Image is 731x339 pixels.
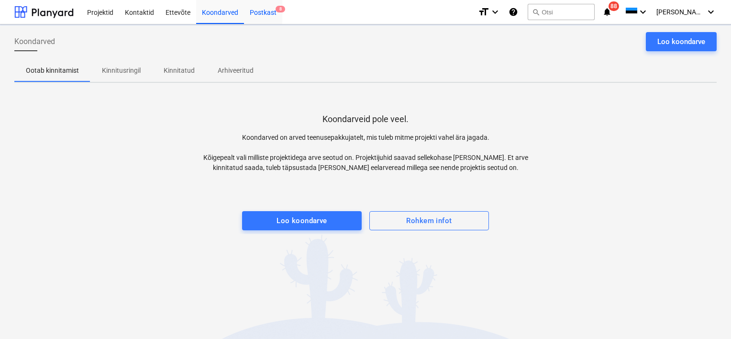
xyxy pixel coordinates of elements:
[26,66,79,76] p: Ootab kinnitamist
[276,6,285,12] span: 8
[242,211,362,230] button: Loo koondarve
[277,215,327,227] div: Loo koondarve
[609,1,619,11] span: 88
[14,36,55,47] span: Koondarved
[602,6,612,18] i: notifications
[509,6,518,18] i: Abikeskus
[478,6,489,18] i: format_size
[102,66,141,76] p: Kinnitusringil
[369,211,489,230] button: Rohkem infot
[322,113,409,125] p: Koondarveid pole veel.
[656,8,704,16] span: [PERSON_NAME]
[705,6,717,18] i: keyboard_arrow_down
[218,66,254,76] p: Arhiveeritud
[190,133,541,173] p: Koondarved on arved teenusepakkujatelt, mis tuleb mitme projekti vahel ära jagada. Kõigepealt val...
[164,66,195,76] p: Kinnitatud
[489,6,501,18] i: keyboard_arrow_down
[657,35,705,48] div: Loo koondarve
[532,8,540,16] span: search
[528,4,595,20] button: Otsi
[637,6,649,18] i: keyboard_arrow_down
[406,215,452,227] div: Rohkem infot
[646,32,717,51] button: Loo koondarve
